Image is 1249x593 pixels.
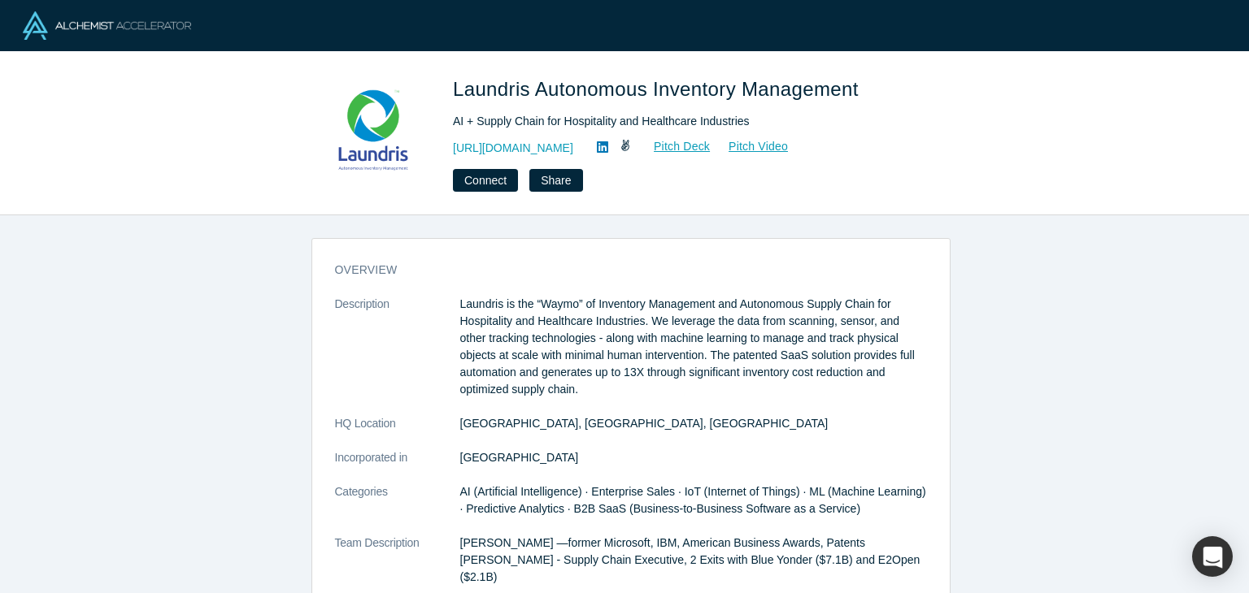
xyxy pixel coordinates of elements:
[335,449,460,483] dt: Incorporated in
[711,137,789,156] a: Pitch Video
[460,296,927,398] p: Laundris is the “Waymo” of Inventory Management and Autonomous Supply Chain for Hospitality and H...
[460,415,927,432] dd: [GEOGRAPHIC_DATA], [GEOGRAPHIC_DATA], [GEOGRAPHIC_DATA]
[453,140,573,157] a: [URL][DOMAIN_NAME]
[23,11,191,40] img: Alchemist Logo
[636,137,711,156] a: Pitch Deck
[529,169,582,192] button: Share
[335,262,904,279] h3: overview
[453,78,864,100] span: Laundris Autonomous Inventory Management
[460,535,927,586] p: [PERSON_NAME] —former Microsoft, IBM, American Business Awards, Patents [PERSON_NAME] - Supply Ch...
[335,296,460,415] dt: Description
[316,75,430,188] img: Laundris Autonomous Inventory Management's Logo
[453,113,908,130] div: AI + Supply Chain for Hospitality and Healthcare Industries
[460,449,927,466] dd: [GEOGRAPHIC_DATA]
[335,483,460,535] dt: Categories
[335,415,460,449] dt: HQ Location
[453,169,518,192] button: Connect
[460,485,926,515] span: AI (Artificial Intelligence) · Enterprise Sales · IoT (Internet of Things) · ML (Machine Learning...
